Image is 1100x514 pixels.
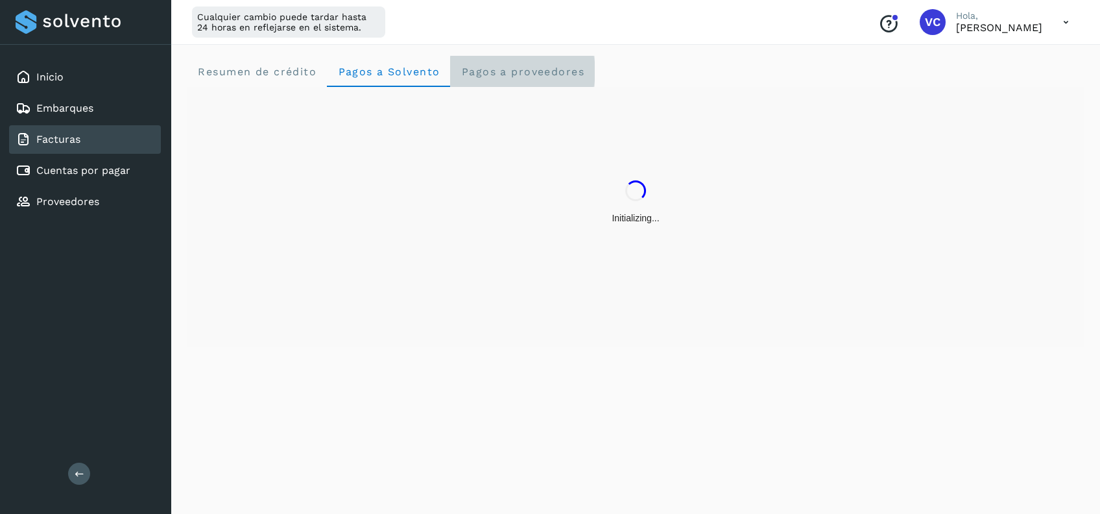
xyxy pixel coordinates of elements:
div: Cuentas por pagar [9,156,161,185]
p: Viridiana Cruz [956,21,1042,34]
span: Resumen de crédito [197,66,317,78]
div: Facturas [9,125,161,154]
span: Pagos a Solvento [337,66,440,78]
a: Inicio [36,71,64,83]
span: Pagos a proveedores [460,66,584,78]
a: Embarques [36,102,93,114]
div: Proveedores [9,188,161,216]
div: Embarques [9,94,161,123]
div: Inicio [9,63,161,92]
a: Cuentas por pagar [36,164,130,177]
a: Proveedores [36,195,99,208]
div: Cualquier cambio puede tardar hasta 24 horas en reflejarse en el sistema. [192,6,385,38]
p: Hola, [956,10,1042,21]
a: Facturas [36,133,80,145]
